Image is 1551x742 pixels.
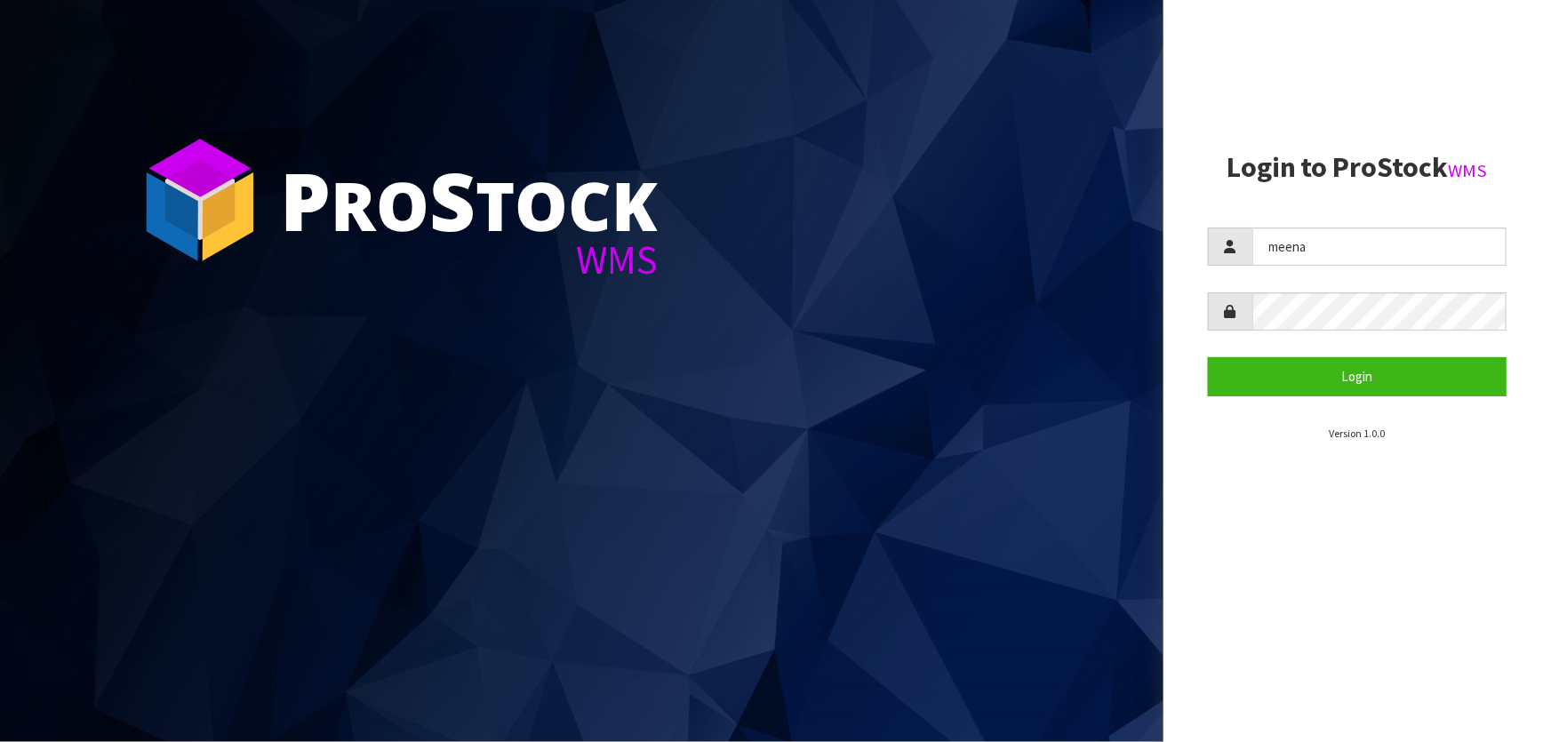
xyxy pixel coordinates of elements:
small: Version 1.0.0 [1329,427,1385,440]
div: WMS [280,240,658,280]
small: WMS [1449,159,1488,182]
span: P [280,146,331,254]
button: Login [1208,357,1507,395]
span: S [429,146,476,254]
img: ProStock Cube [133,133,267,267]
input: Username [1252,227,1507,266]
div: ro tock [280,160,658,240]
h2: Login to ProStock [1208,152,1507,183]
